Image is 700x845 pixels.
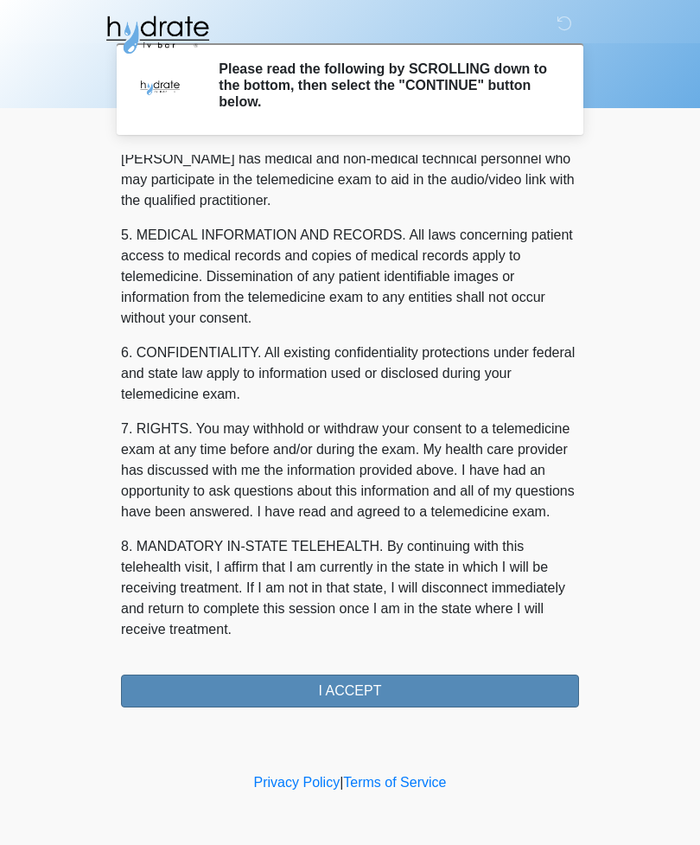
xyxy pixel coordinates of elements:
p: 6. CONFIDENTIALITY. All existing confidentiality protections under federal and state law apply to... [121,342,579,405]
p: 4. HEALTHCARE INSTITUTION. Hydrate IV Bar - [GEOGRAPHIC_DATA][PERSON_NAME] has medical and non-me... [121,128,579,211]
img: Hydrate IV Bar - Fort Collins Logo [104,13,211,56]
p: 7. RIGHTS. You may withhold or withdraw your consent to a telemedicine exam at any time before an... [121,419,579,522]
a: Privacy Policy [254,775,340,790]
a: | [340,775,343,790]
h2: Please read the following by SCROLLING down to the bottom, then select the "CONTINUE" button below. [219,61,553,111]
p: 5. MEDICAL INFORMATION AND RECORDS. All laws concerning patient access to medical records and cop... [121,225,579,329]
img: Agent Avatar [134,61,186,112]
a: Terms of Service [343,775,446,790]
button: I ACCEPT [121,675,579,707]
p: 8. MANDATORY IN-STATE TELEHEALTH. By continuing with this telehealth visit, I affirm that I am cu... [121,536,579,640]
